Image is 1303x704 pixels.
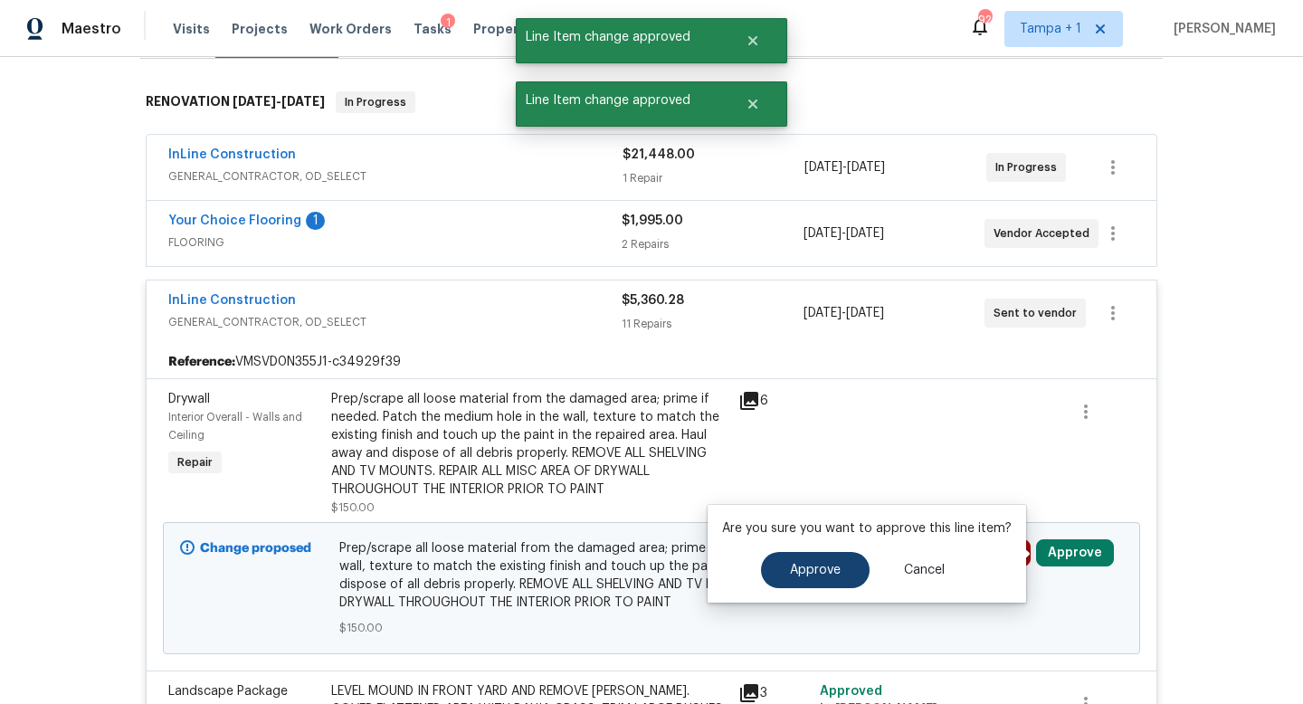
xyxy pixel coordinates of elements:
[233,95,325,108] span: -
[1166,20,1276,38] span: [PERSON_NAME]
[723,23,783,59] button: Close
[338,93,414,111] span: In Progress
[516,81,723,119] span: Line Item change approved
[623,148,695,161] span: $21,448.00
[622,315,803,333] div: 11 Repairs
[1036,539,1114,566] button: Approve
[146,91,325,113] h6: RENOVATION
[846,307,884,319] span: [DATE]
[804,307,842,319] span: [DATE]
[168,148,296,161] a: InLine Construction
[232,20,288,38] span: Projects
[904,564,945,577] span: Cancel
[281,95,325,108] span: [DATE]
[339,619,965,637] span: $150.00
[414,23,452,35] span: Tasks
[622,214,683,227] span: $1,995.00
[168,685,288,698] span: Landscape Package
[804,161,842,174] span: [DATE]
[168,233,622,252] span: FLOORING
[140,73,1163,131] div: RENOVATION [DATE]-[DATE]In Progress
[233,95,276,108] span: [DATE]
[761,552,870,588] button: Approve
[994,224,1097,243] span: Vendor Accepted
[623,169,804,187] div: 1 Repair
[473,20,544,38] span: Properties
[168,353,235,371] b: Reference:
[875,552,974,588] button: Cancel
[331,390,728,499] div: Prep/scrape all loose material from the damaged area; prime if needed. Patch the medium hole in t...
[168,393,210,405] span: Drywall
[147,346,1156,378] div: VMSVD0N355J1-c34929f39
[339,539,965,612] span: Prep/scrape all loose material from the damaged area; prime if needed. Patch the medium hole in t...
[994,304,1084,322] span: Sent to vendor
[173,20,210,38] span: Visits
[722,519,1012,538] p: Are you sure you want to approve this line item?
[804,158,885,176] span: -
[738,390,809,412] div: 6
[804,227,842,240] span: [DATE]
[846,227,884,240] span: [DATE]
[804,304,884,322] span: -
[200,542,311,555] b: Change proposed
[168,313,622,331] span: GENERAL_CONTRACTOR, OD_SELECT
[723,86,783,122] button: Close
[168,167,623,186] span: GENERAL_CONTRACTOR, OD_SELECT
[995,158,1064,176] span: In Progress
[309,20,392,38] span: Work Orders
[978,11,991,29] div: 92
[847,161,885,174] span: [DATE]
[516,18,723,56] span: Line Item change approved
[168,294,296,307] a: InLine Construction
[1020,20,1081,38] span: Tampa + 1
[804,224,884,243] span: -
[738,682,809,704] div: 3
[306,212,325,230] div: 1
[622,235,803,253] div: 2 Repairs
[441,14,455,32] div: 1
[790,564,841,577] span: Approve
[168,412,302,441] span: Interior Overall - Walls and Ceiling
[168,214,301,227] a: Your Choice Flooring
[170,453,220,471] span: Repair
[331,502,375,513] span: $150.00
[62,20,121,38] span: Maestro
[622,294,684,307] span: $5,360.28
